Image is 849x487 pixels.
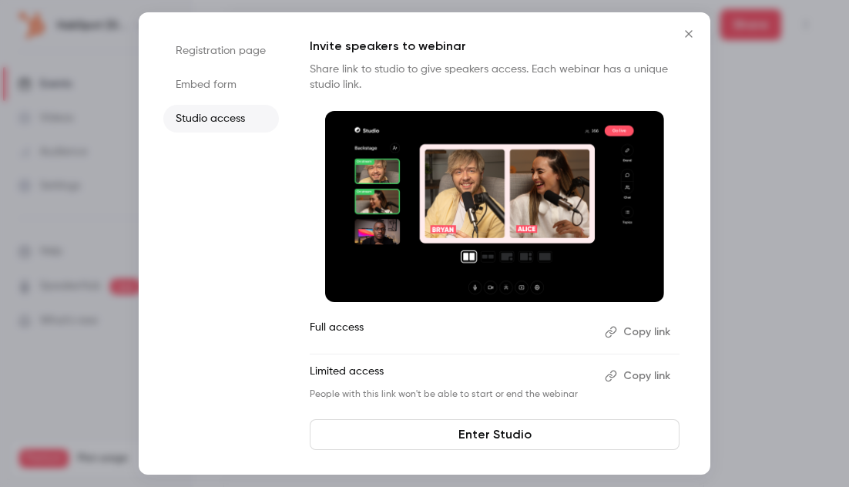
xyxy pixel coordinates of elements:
[599,320,680,344] button: Copy link
[310,320,592,344] p: Full access
[163,37,279,65] li: Registration page
[163,105,279,133] li: Studio access
[599,364,680,388] button: Copy link
[310,388,592,401] p: People with this link won't be able to start or end the webinar
[673,18,704,49] button: Close
[310,37,680,55] p: Invite speakers to webinar
[310,364,592,388] p: Limited access
[325,111,664,302] img: Invite speakers to webinar
[310,62,680,92] p: Share link to studio to give speakers access. Each webinar has a unique studio link.
[310,419,680,450] a: Enter Studio
[163,71,279,99] li: Embed form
